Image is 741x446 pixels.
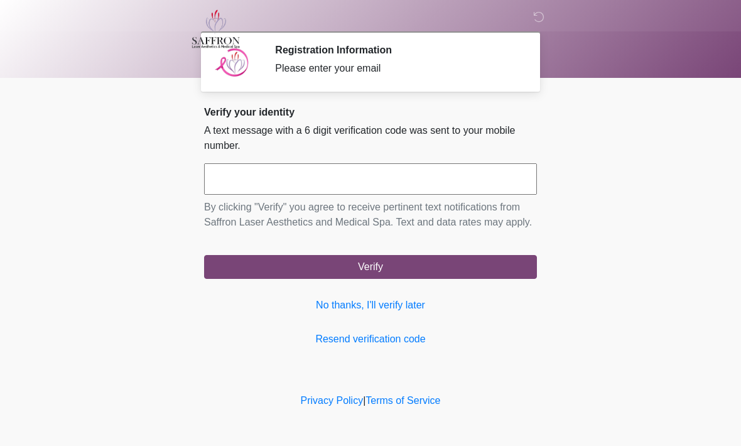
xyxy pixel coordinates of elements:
[192,9,241,48] img: Saffron Laser Aesthetics and Medical Spa Logo
[275,61,518,76] div: Please enter your email
[214,44,251,82] img: Agent Avatar
[204,332,537,347] a: Resend verification code
[204,200,537,230] p: By clicking "Verify" you agree to receive pertinent text notifications from Saffron Laser Aesthet...
[365,395,440,406] a: Terms of Service
[301,395,364,406] a: Privacy Policy
[363,395,365,406] a: |
[204,106,537,118] h2: Verify your identity
[204,123,537,153] p: A text message with a 6 digit verification code was sent to your mobile number.
[204,255,537,279] button: Verify
[204,298,537,313] a: No thanks, I'll verify later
